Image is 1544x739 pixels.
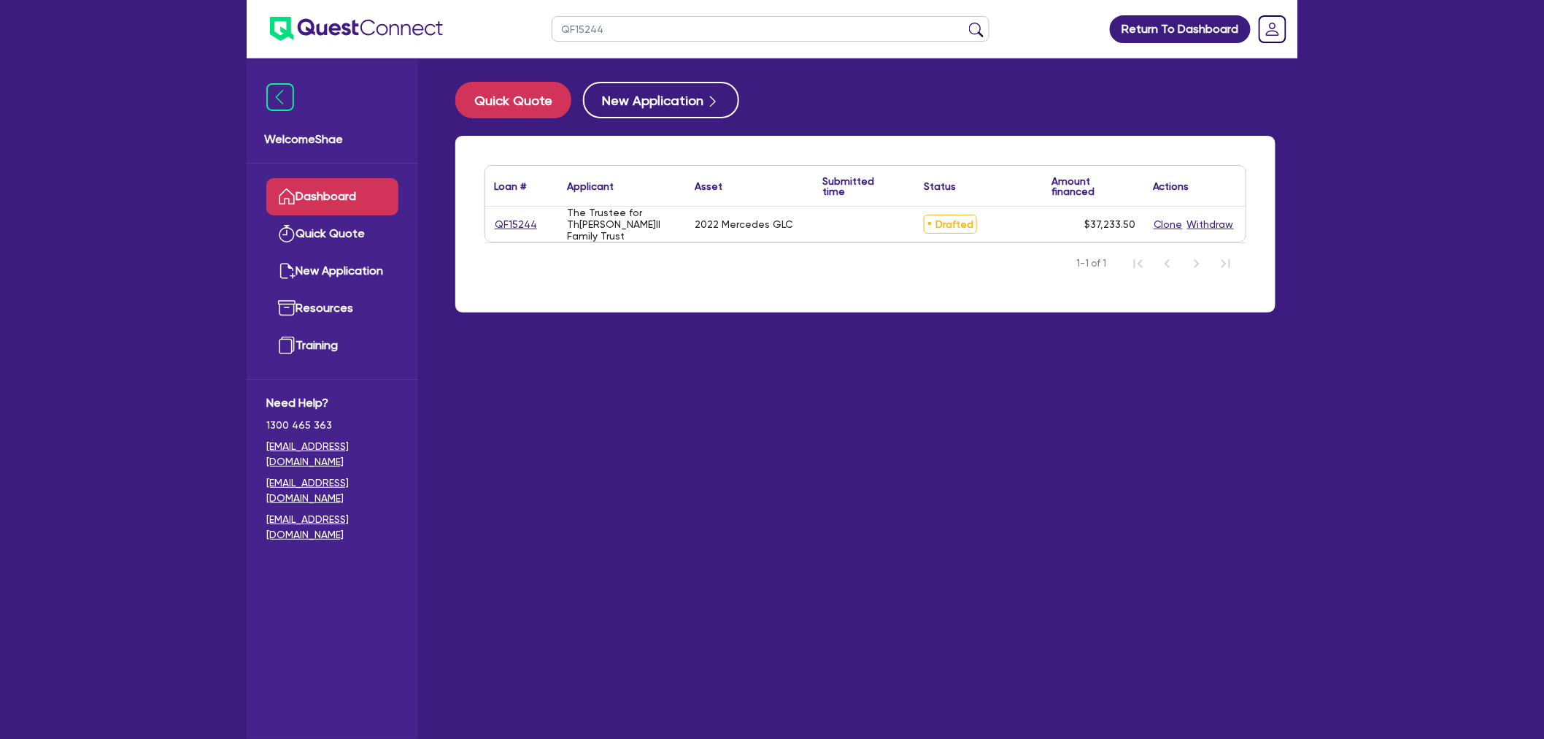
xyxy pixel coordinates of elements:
img: quick-quote [278,225,296,242]
div: Loan # [494,181,526,191]
img: icon-menu-close [266,83,294,111]
a: New Application [266,253,398,290]
img: resources [278,299,296,317]
input: Search by name, application ID or mobile number... [552,16,989,42]
div: 2022 Mercedes GLC [695,218,793,230]
div: Status [924,181,956,191]
img: new-application [278,262,296,280]
a: Resources [266,290,398,327]
a: Quick Quote [455,82,583,118]
a: Dashboard [266,178,398,215]
a: QF15244 [494,216,538,233]
button: Quick Quote [455,82,571,118]
div: Asset [695,181,722,191]
button: First Page [1124,249,1153,278]
button: Last Page [1211,249,1240,278]
a: [EMAIL_ADDRESS][DOMAIN_NAME] [266,512,398,543]
span: Welcome Shae [264,131,401,148]
a: Training [266,327,398,364]
button: Next Page [1182,249,1211,278]
img: training [278,337,296,354]
div: Applicant [567,181,614,191]
div: Actions [1153,181,1189,191]
span: $37,233.50 [1084,218,1135,230]
span: Drafted [924,215,977,234]
button: Clone [1153,216,1184,233]
div: Submitted time [822,176,893,196]
button: New Application [583,82,739,118]
a: Dropdown toggle [1254,10,1292,48]
button: Withdraw [1186,216,1235,233]
button: Previous Page [1153,249,1182,278]
img: quest-connect-logo-blue [270,17,443,41]
span: Need Help? [266,394,398,412]
a: [EMAIL_ADDRESS][DOMAIN_NAME] [266,475,398,506]
a: [EMAIL_ADDRESS][DOMAIN_NAME] [266,439,398,470]
span: 1-1 of 1 [1076,256,1106,271]
span: 1300 465 363 [266,418,398,433]
div: Amount financed [1051,176,1135,196]
div: The Trustee for Th[PERSON_NAME]ll Family Trust [567,207,677,242]
a: Return To Dashboard [1110,15,1251,43]
a: Quick Quote [266,215,398,253]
